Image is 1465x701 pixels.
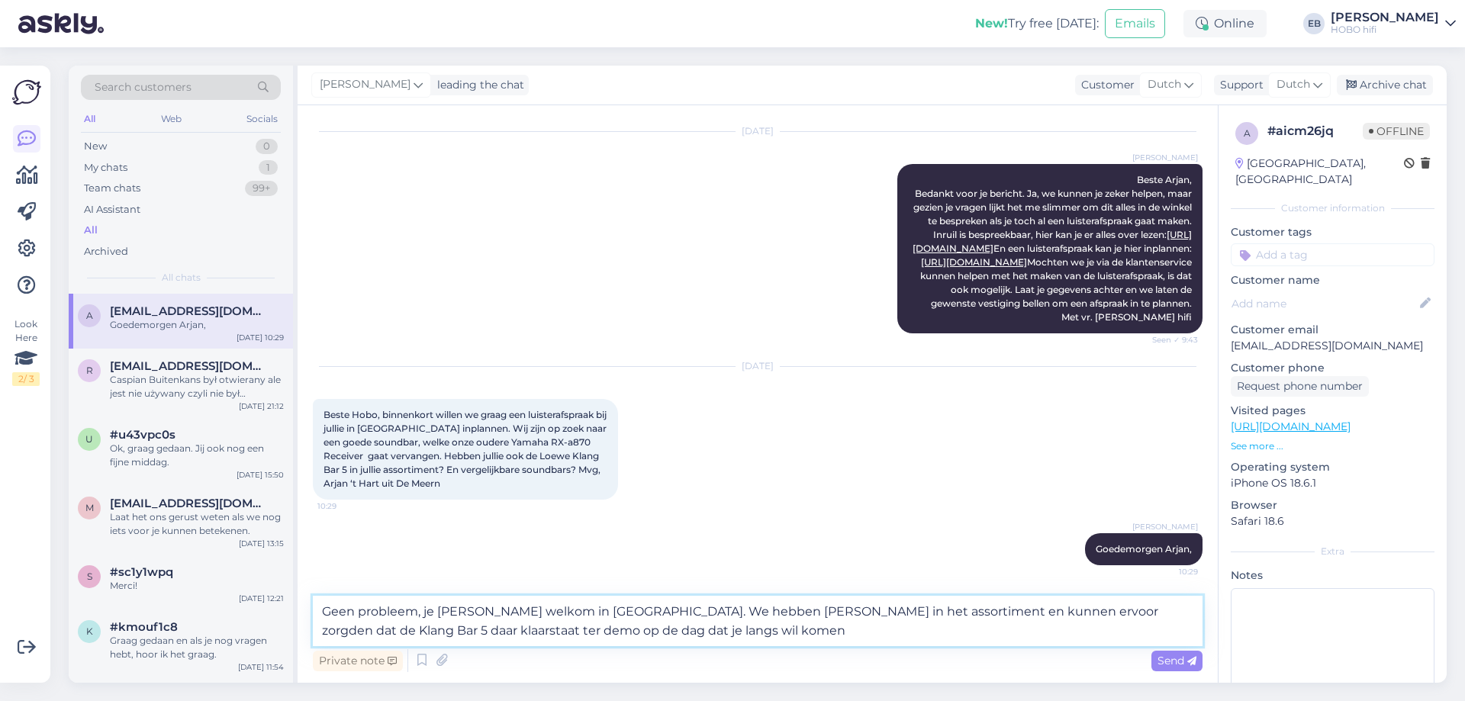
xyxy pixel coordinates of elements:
[1277,76,1310,93] span: Dutch
[110,428,175,442] span: #u43vpc0s
[110,359,269,373] span: remigiusz1982@interia.pl
[1363,123,1430,140] span: Offline
[84,181,140,196] div: Team chats
[1231,420,1351,433] a: [URL][DOMAIN_NAME]
[110,373,284,400] div: Caspian Buitenkans był otwierany ale jest nie używany czyli nie był włączony ani razu?
[237,469,284,481] div: [DATE] 15:50
[12,317,40,386] div: Look Here
[110,304,269,318] span: arjan.t.hart@icloud.com
[1231,497,1434,513] p: Browser
[313,124,1203,138] div: [DATE]
[1232,295,1417,312] input: Add name
[1267,122,1363,140] div: # aicm26jq
[313,596,1203,646] textarea: Geen probleem, je [PERSON_NAME] welkom in [GEOGRAPHIC_DATA]. We hebben [PERSON_NAME] in het assor...
[1231,568,1434,584] p: Notes
[1214,77,1264,93] div: Support
[110,442,284,469] div: Ok, graag gedaan. Jij ook nog een fijne middag.
[239,538,284,549] div: [DATE] 13:15
[1183,10,1267,37] div: Online
[84,160,127,175] div: My chats
[85,502,94,513] span: m
[84,223,98,238] div: All
[1231,201,1434,215] div: Customer information
[1158,654,1196,667] span: Send
[162,271,201,285] span: All chats
[110,634,284,661] div: Graag gedaan en als je nog vragen hebt, hoor ik het graag.
[1141,566,1198,577] span: 10:29
[110,620,178,634] span: #kmouf1c8
[1303,13,1325,34] div: EB
[975,16,1008,31] b: New!
[1337,75,1433,95] div: Archive chat
[320,76,411,93] span: [PERSON_NAME]
[158,109,185,129] div: Web
[313,651,403,671] div: Private note
[975,14,1099,33] div: Try free [DATE]:
[1231,272,1434,288] p: Customer name
[238,661,284,673] div: [DATE] 11:54
[243,109,281,129] div: Socials
[1231,459,1434,475] p: Operating system
[86,365,93,376] span: r
[324,409,609,489] span: Beste Hobo, binnenkort willen we graag een luisterafspraak bij jullie in [GEOGRAPHIC_DATA] inplan...
[12,78,41,107] img: Askly Logo
[86,625,93,637] span: k
[237,332,284,343] div: [DATE] 10:29
[85,433,93,445] span: u
[1231,545,1434,558] div: Extra
[110,565,173,579] span: #sc1y1wpq
[12,372,40,386] div: 2 / 3
[245,181,278,196] div: 99+
[1244,127,1251,139] span: a
[239,400,284,412] div: [DATE] 21:12
[1231,338,1434,354] p: [EMAIL_ADDRESS][DOMAIN_NAME]
[81,109,98,129] div: All
[110,510,284,538] div: Laat het ons gerust weten als we nog iets voor je kunnen betekenen.
[1231,360,1434,376] p: Customer phone
[1231,243,1434,266] input: Add a tag
[256,139,278,154] div: 0
[1231,513,1434,529] p: Safari 18.6
[317,500,375,512] span: 10:29
[1141,334,1198,346] span: Seen ✓ 9:43
[431,77,524,93] div: leading the chat
[913,174,1194,323] span: Beste Arjan, Bedankt voor je bericht. Ja, we kunnen je zeker helpen, maar gezien je vragen lijkt ...
[86,310,93,321] span: a
[1105,9,1165,38] button: Emails
[110,318,284,332] div: Goedemorgen Arjan,
[921,256,1027,268] a: [URL][DOMAIN_NAME]
[313,359,1203,373] div: [DATE]
[1132,521,1198,532] span: [PERSON_NAME]
[1331,11,1439,24] div: [PERSON_NAME]
[1231,403,1434,419] p: Visited pages
[1231,439,1434,453] p: See more ...
[110,497,269,510] span: msanten57@gmail.com
[1231,224,1434,240] p: Customer tags
[84,139,107,154] div: New
[1231,322,1434,338] p: Customer email
[1231,376,1369,397] div: Request phone number
[1148,76,1181,93] span: Dutch
[1132,152,1198,163] span: [PERSON_NAME]
[1231,475,1434,491] p: iPhone OS 18.6.1
[84,244,128,259] div: Archived
[87,571,92,582] span: s
[1075,77,1135,93] div: Customer
[1331,11,1456,36] a: [PERSON_NAME]HOBO hifi
[1331,24,1439,36] div: HOBO hifi
[1235,156,1404,188] div: [GEOGRAPHIC_DATA], [GEOGRAPHIC_DATA]
[95,79,192,95] span: Search customers
[110,579,284,593] div: Merci!
[259,160,278,175] div: 1
[84,202,140,217] div: AI Assistant
[1096,543,1192,555] span: Goedemorgen Arjan,
[239,593,284,604] div: [DATE] 12:21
